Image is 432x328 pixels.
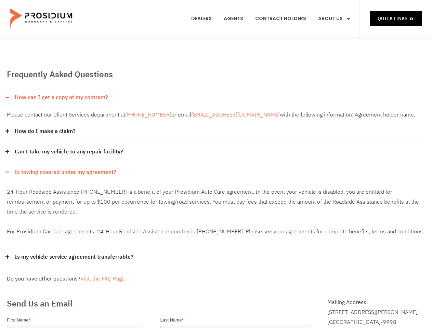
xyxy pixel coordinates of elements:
div: Can I take my vehicle to any repair facility? [7,142,425,162]
a: [PHONE_NUMBER] [125,111,171,119]
a: Visit the FAQ Page [80,275,125,283]
a: Contract Holders [250,6,311,31]
h2: Frequently Asked Questions [7,68,425,81]
a: [EMAIL_ADDRESS][DOMAIN_NAME] [191,111,280,119]
a: About Us [313,6,356,31]
a: Agents [219,6,248,31]
p: 24-Hour Roadside Assistance [PHONE_NUMBER] is a benefit of your Prosidium Auto Care agreement. In... [7,187,425,236]
a: Can I take my vehicle to any repair facility? [15,147,123,157]
span: Last Name [154,1,175,6]
a: How do I make a claim? [15,126,76,136]
a: Is my vehicle service agreement transferrable? [15,252,133,262]
h2: Send Us an Email [7,298,314,310]
a: Dealers [186,6,217,31]
div: How can I get a copy of my contract? [7,108,425,121]
div: How can I get a copy of my contract? [7,87,425,108]
div: How do I make a claim? [7,121,425,142]
a: Quick Links [370,11,422,26]
nav: Menu [186,6,356,31]
div: Do you have other questions? [7,274,425,284]
div: Is towing covered under my agreement? [7,182,425,247]
a: Is towing covered under my agreement? [15,167,116,177]
span: Quick Links [378,14,407,23]
div: Is my vehicle service agreement transferrable? [7,247,425,268]
div: [STREET_ADDRESS][PERSON_NAME] [327,307,425,317]
b: Mailing Address: [327,298,368,306]
a: How can I get a copy of my contract? [15,93,108,102]
div: [GEOGRAPHIC_DATA]-9998 [327,317,425,327]
div: Is towing covered under my agreement? [7,162,425,182]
